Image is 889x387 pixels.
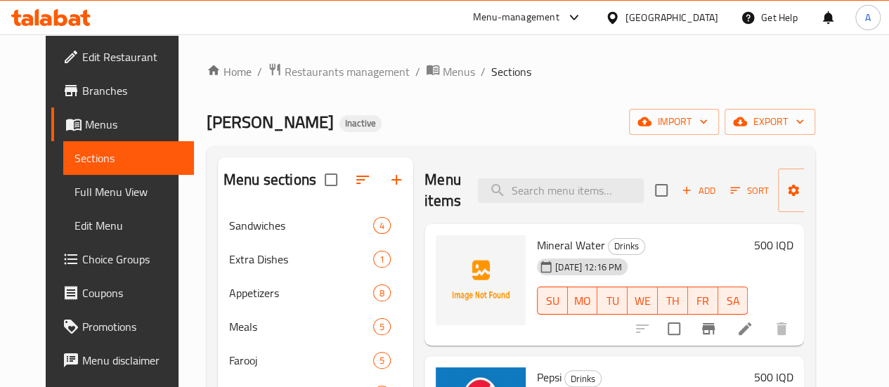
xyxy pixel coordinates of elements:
[725,109,815,135] button: export
[753,235,793,255] h6: 500 IQD
[543,291,562,311] span: SU
[608,238,645,255] div: Drinks
[736,320,753,337] a: Edit menu item
[207,63,252,80] a: Home
[721,180,778,202] span: Sort items
[724,291,743,311] span: SA
[424,169,461,211] h2: Menu items
[765,312,798,346] button: delete
[374,253,390,266] span: 1
[491,63,531,80] span: Sections
[51,40,194,74] a: Edit Restaurant
[568,287,598,315] button: MO
[229,217,373,234] div: Sandwiches
[688,287,718,315] button: FR
[436,235,526,325] img: Mineral Water
[82,82,183,99] span: Branches
[550,261,628,274] span: [DATE] 12:16 PM
[218,242,413,276] div: Extra Dishes1
[257,63,262,80] li: /
[659,314,689,343] span: Select to update
[223,169,316,190] h2: Menu sections
[51,343,194,377] a: Menu disclaimer
[63,209,194,242] a: Edit Menu
[680,183,718,199] span: Add
[374,219,390,232] span: 4
[82,318,183,335] span: Promotions
[718,287,748,315] button: SA
[218,209,413,242] div: Sandwiches4
[207,106,334,138] span: [PERSON_NAME]
[373,352,391,369] div: items
[229,284,373,301] span: Appetizers
[789,173,861,208] span: Manage items
[625,10,718,25] div: [GEOGRAPHIC_DATA]
[316,165,346,195] span: Select all sections
[753,367,793,387] h6: 500 IQD
[628,287,658,315] button: WE
[663,291,682,311] span: TH
[74,150,183,166] span: Sections
[676,180,721,202] span: Add item
[609,238,644,254] span: Drinks
[373,318,391,335] div: items
[865,10,871,25] span: A
[647,176,676,205] span: Select section
[51,242,194,276] a: Choice Groups
[374,287,390,300] span: 8
[51,310,194,343] a: Promotions
[537,235,605,256] span: Mineral Water
[339,115,382,132] div: Inactive
[51,107,194,141] a: Menus
[207,63,815,81] nav: breadcrumb
[82,352,183,369] span: Menu disclaimer
[694,291,713,311] span: FR
[63,175,194,209] a: Full Menu View
[51,74,194,107] a: Branches
[229,318,373,335] span: Meals
[415,63,420,80] li: /
[82,251,183,268] span: Choice Groups
[82,48,183,65] span: Edit Restaurant
[443,63,475,80] span: Menus
[603,291,622,311] span: TU
[82,284,183,301] span: Coupons
[51,276,194,310] a: Coupons
[633,291,652,311] span: WE
[736,113,804,131] span: export
[85,116,183,133] span: Menus
[229,352,373,369] span: Farooj
[373,251,391,268] div: items
[537,287,568,315] button: SU
[478,178,644,203] input: search
[658,287,688,315] button: TH
[730,183,769,199] span: Sort
[640,113,708,131] span: import
[676,180,721,202] button: Add
[285,63,410,80] span: Restaurants management
[229,251,373,268] span: Extra Dishes
[218,310,413,343] div: Meals5
[629,109,719,135] button: import
[692,312,725,346] button: Branch-specific-item
[63,141,194,175] a: Sections
[74,217,183,234] span: Edit Menu
[268,63,410,81] a: Restaurants management
[778,169,872,212] button: Manage items
[573,291,592,311] span: MO
[481,63,486,80] li: /
[473,9,559,26] div: Menu-management
[564,370,602,387] div: Drinks
[218,343,413,377] div: Farooj5
[218,276,413,310] div: Appetizers8
[374,354,390,367] span: 5
[565,371,601,387] span: Drinks
[374,320,390,334] span: 5
[373,217,391,234] div: items
[339,117,382,129] span: Inactive
[74,183,183,200] span: Full Menu View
